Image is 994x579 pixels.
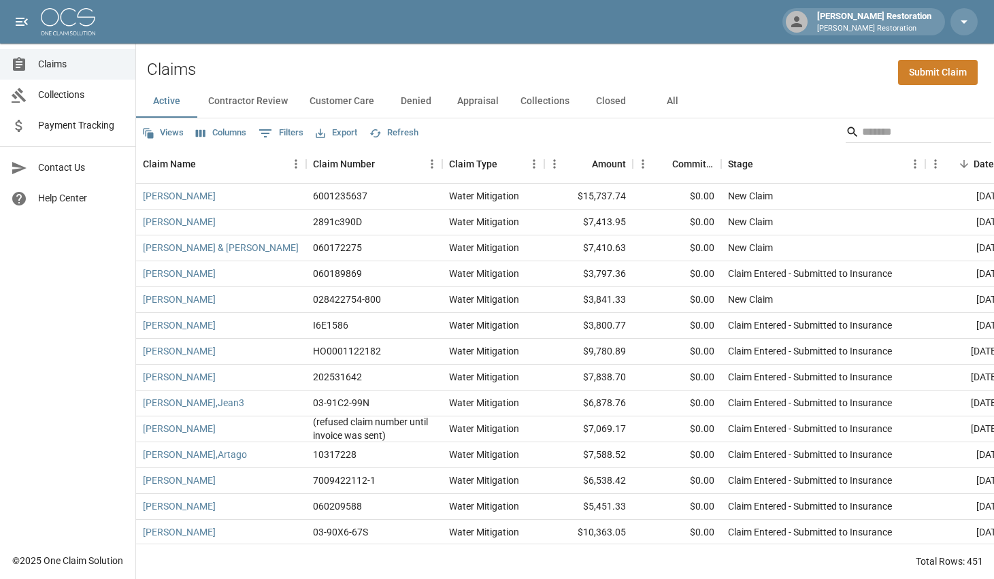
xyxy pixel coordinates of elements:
div: Water Mitigation [449,344,519,358]
button: Menu [633,154,653,174]
button: Refresh [366,122,422,144]
div: 060209588 [313,499,362,513]
button: Customer Care [299,85,385,118]
div: Total Rows: 451 [916,555,983,568]
a: Submit Claim [898,60,978,85]
div: $9,780.89 [544,339,633,365]
div: (refused claim number until invoice was sent) [313,415,435,442]
div: $5,451.33 [544,494,633,520]
div: $7,413.95 [544,210,633,235]
div: © 2025 One Claim Solution [12,554,123,567]
div: 03-91C2-99N [313,396,369,410]
div: Committed Amount [672,145,714,183]
div: Amount [544,145,633,183]
div: New Claim [728,215,773,229]
div: Stage [728,145,753,183]
a: [PERSON_NAME] [143,525,216,539]
div: $7,588.52 [544,442,633,468]
div: 03-90X6-67S [313,525,368,539]
button: All [642,85,703,118]
div: Water Mitigation [449,396,519,410]
a: [PERSON_NAME] [143,474,216,487]
a: [PERSON_NAME] [143,293,216,306]
div: $0.00 [633,365,721,391]
div: Claim Entered - Submitted to Insurance [728,318,892,332]
div: 10317228 [313,448,357,461]
div: Water Mitigation [449,525,519,539]
div: $0.00 [633,416,721,442]
div: $0.00 [633,339,721,365]
div: Claim Type [442,145,544,183]
button: Sort [955,154,974,173]
span: Payment Tracking [38,118,125,133]
button: Sort [196,154,215,173]
button: Contractor Review [197,85,299,118]
span: Help Center [38,191,125,205]
div: Claim Name [143,145,196,183]
button: Menu [544,154,565,174]
div: 6001235637 [313,189,367,203]
p: [PERSON_NAME] Restoration [817,23,931,35]
button: Collections [510,85,580,118]
button: open drawer [8,8,35,35]
div: Claim Number [313,145,375,183]
div: $0.00 [633,261,721,287]
div: $3,797.36 [544,261,633,287]
div: $0.00 [633,210,721,235]
div: Claim Entered - Submitted to Insurance [728,344,892,358]
div: 060189869 [313,267,362,280]
div: I6E1586 [313,318,348,332]
button: Sort [375,154,394,173]
a: [PERSON_NAME] [143,189,216,203]
div: $10,363.05 [544,520,633,546]
div: Water Mitigation [449,318,519,332]
a: [PERSON_NAME],Jean3 [143,396,244,410]
button: Views [139,122,187,144]
div: Claim Entered - Submitted to Insurance [728,370,892,384]
div: $15,737.74 [544,184,633,210]
div: $3,841.33 [544,287,633,313]
div: Water Mitigation [449,241,519,254]
button: Menu [422,154,442,174]
button: Export [312,122,361,144]
div: Claim Entered - Submitted to Insurance [728,267,892,280]
div: Claim Name [136,145,306,183]
div: Water Mitigation [449,267,519,280]
div: New Claim [728,189,773,203]
button: Sort [573,154,592,173]
div: 028422754-800 [313,293,381,306]
div: $6,878.76 [544,391,633,416]
div: $0.00 [633,313,721,339]
div: Water Mitigation [449,215,519,229]
div: dynamic tabs [136,85,994,118]
div: $0.00 [633,494,721,520]
a: [PERSON_NAME] [143,422,216,435]
div: Amount [592,145,626,183]
div: Water Mitigation [449,422,519,435]
div: $0.00 [633,391,721,416]
a: [PERSON_NAME] [143,370,216,384]
div: $0.00 [633,442,721,468]
div: $0.00 [633,468,721,494]
div: Claim Entered - Submitted to Insurance [728,474,892,487]
div: $7,410.63 [544,235,633,261]
button: Menu [905,154,925,174]
div: $0.00 [633,184,721,210]
a: [PERSON_NAME] [143,215,216,229]
button: Closed [580,85,642,118]
span: Collections [38,88,125,102]
div: Water Mitigation [449,293,519,306]
div: $0.00 [633,235,721,261]
div: Water Mitigation [449,499,519,513]
div: $6,538.42 [544,468,633,494]
button: Active [136,85,197,118]
button: Sort [497,154,516,173]
div: Stage [721,145,925,183]
div: 060172275 [313,241,362,254]
div: Claim Type [449,145,497,183]
a: [PERSON_NAME] [143,344,216,358]
img: ocs-logo-white-transparent.png [41,8,95,35]
div: Claim Entered - Submitted to Insurance [728,499,892,513]
div: 7009422112-1 [313,474,376,487]
a: [PERSON_NAME] [143,499,216,513]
